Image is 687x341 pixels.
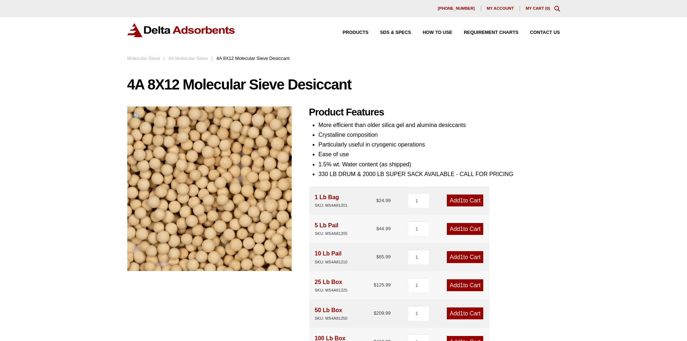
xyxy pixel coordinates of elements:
span: 1 [460,254,463,260]
a: How to Use [411,30,452,35]
div: SKU: MS4A81201 [315,202,348,209]
a: Add1to Cart [447,279,483,291]
span: [PHONE_NUMBER] [438,6,475,10]
div: SKU: MS4A81210 [315,259,348,266]
span: My account [487,6,514,10]
div: SKU: MS4A81250 [315,315,348,322]
bdi: 24.99 [376,198,391,203]
a: Contact Us [519,30,560,35]
a: Add1to Cart [447,194,483,206]
li: Ease of use [318,149,560,159]
a: 4A 8X12 Molecular Sieve Desiccant [127,185,292,191]
div: 5 Lb Pail [315,220,348,237]
div: 25 Lb Box [315,277,348,294]
bdi: 125.99 [374,282,391,288]
div: 50 Lb Box [315,305,348,322]
span: $ [376,198,379,203]
span: $ [376,226,379,231]
a: 4A Molecular Sieve [168,56,208,61]
span: : [164,56,165,61]
a: Add1to Cart [447,307,483,319]
a: Add1to Cart [447,251,483,263]
span: 🔍 [133,113,141,120]
li: 330 LB DRUM & 2000 LB SUPER SACK AVAILABLE - CALL FOR PRICING [318,169,560,179]
a: SDS & SPECS [369,30,411,35]
span: 1 [460,282,463,288]
div: SKU: MS4A81225 [315,287,348,294]
h1: 4A 8X12 Molecular Sieve Desiccant [127,77,560,92]
a: My account [481,6,520,12]
span: 4A 8X12 Molecular Sieve Desiccant [216,56,290,61]
a: View full-screen image gallery [127,106,147,126]
a: [PHONE_NUMBER] [432,6,481,12]
span: 1 [460,310,463,316]
span: Products [343,30,369,35]
span: $ [376,254,379,259]
div: SKU: MS4A81205 [315,230,348,237]
bdi: 44.99 [376,226,391,231]
span: $ [374,310,376,316]
div: Toggle Modal Content [554,6,560,12]
bdi: 65.99 [376,254,391,259]
span: Requirement Charts [464,30,518,35]
span: 1 [460,226,463,232]
li: 1.5% wt. Water content (as shipped) [318,159,560,169]
li: More efficient than older silica gel and alumina desiccants [318,120,560,130]
span: $ [374,282,376,288]
a: Products [331,30,369,35]
a: Add1to Cart [447,223,483,235]
span: : [212,56,213,61]
li: Crystalline composition [318,130,560,140]
img: 4A 8X12 Molecular Sieve Desiccant [127,106,292,271]
span: 0 [546,6,549,10]
a: My Cart (0) [526,6,550,10]
h2: Product Features [309,106,560,118]
span: 1 [460,197,463,204]
span: SDS & SPECS [380,30,411,35]
span: Contact Us [530,30,560,35]
div: 1 Lb Bag [315,192,348,209]
span: How to Use [423,30,452,35]
img: Delta Adsorbents [127,23,235,37]
a: Requirement Charts [452,30,518,35]
bdi: 209.99 [374,310,391,316]
a: Molecular Sieve [127,56,160,61]
li: Particularly useful in cryogenic operations [318,140,560,149]
div: 10 Lb Pail [315,249,348,265]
